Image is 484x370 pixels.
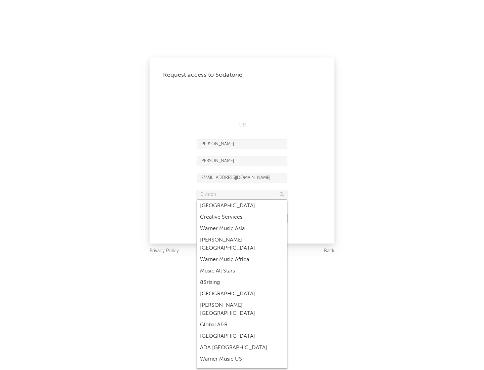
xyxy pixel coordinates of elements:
[197,190,287,200] input: Division
[197,288,287,300] div: [GEOGRAPHIC_DATA]
[197,200,287,212] div: [GEOGRAPHIC_DATA]
[150,247,179,255] a: Privacy Policy
[197,319,287,331] div: Global A&R
[163,71,321,79] div: Request access to Sodatone
[197,173,287,183] input: Email
[197,139,287,149] input: First Name
[197,354,287,365] div: Warner Music US
[197,300,287,319] div: [PERSON_NAME] [GEOGRAPHIC_DATA]
[197,121,287,129] div: OR
[197,331,287,342] div: [GEOGRAPHIC_DATA]
[197,265,287,277] div: Music All Stars
[197,212,287,223] div: Creative Services
[197,234,287,254] div: [PERSON_NAME] [GEOGRAPHIC_DATA]
[324,247,334,255] a: Back
[197,156,287,166] input: Last Name
[197,223,287,234] div: Warner Music Asia
[197,254,287,265] div: Warner Music Africa
[197,342,287,354] div: ADA [GEOGRAPHIC_DATA]
[197,277,287,288] div: 88rising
